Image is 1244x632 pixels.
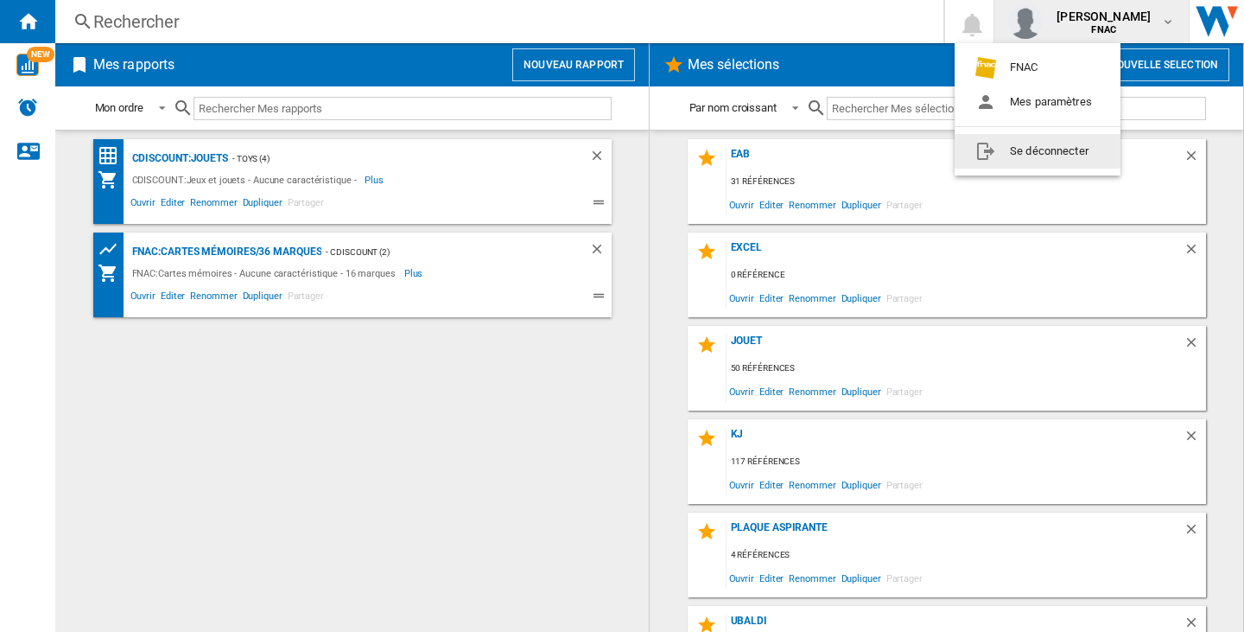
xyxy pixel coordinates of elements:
button: FNAC [955,50,1120,85]
button: Se déconnecter [955,134,1120,169]
button: Mes paramètres [955,85,1120,119]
